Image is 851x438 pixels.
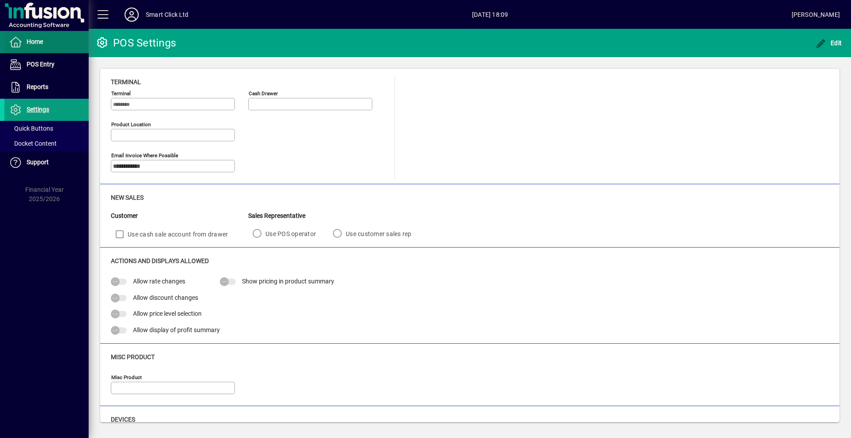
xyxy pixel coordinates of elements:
[242,278,334,285] span: Show pricing in product summary
[4,76,89,98] a: Reports
[146,8,189,22] div: Smart Click Ltd
[27,38,43,45] span: Home
[816,39,842,47] span: Edit
[111,416,135,423] span: Devices
[27,61,55,68] span: POS Entry
[133,310,202,317] span: Allow price level selection
[27,83,48,90] span: Reports
[117,7,146,23] button: Profile
[111,353,155,360] span: Misc Product
[4,136,89,151] a: Docket Content
[111,121,151,128] mat-label: Product location
[4,31,89,53] a: Home
[111,90,131,97] mat-label: Terminal
[9,125,53,132] span: Quick Buttons
[813,35,844,51] button: Edit
[4,121,89,136] a: Quick Buttons
[111,194,144,201] span: New Sales
[111,374,142,380] mat-label: Misc Product
[792,8,840,22] div: [PERSON_NAME]
[249,90,278,97] mat-label: Cash Drawer
[133,294,198,301] span: Allow discount changes
[248,211,424,221] div: Sales Representative
[189,8,792,22] span: [DATE] 18:09
[111,211,248,221] div: Customer
[4,54,89,76] a: POS Entry
[111,152,178,159] mat-label: Email Invoice where possible
[9,140,57,147] span: Docket Content
[4,151,89,174] a: Support
[111,257,209,264] span: Actions and Displays Allowed
[133,326,220,333] span: Allow display of profit summary
[27,106,49,113] span: Settings
[27,159,49,166] span: Support
[133,278,185,285] span: Allow rate changes
[95,36,176,50] div: POS Settings
[111,78,141,85] span: Terminal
